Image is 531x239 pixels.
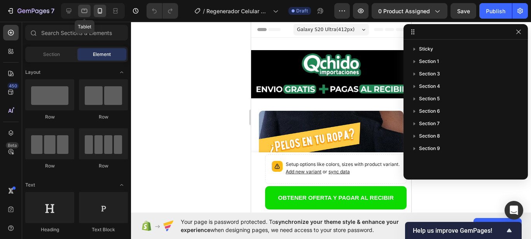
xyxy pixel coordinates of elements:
button: Allow access [473,218,522,234]
span: Element [93,51,111,58]
iframe: Design area [251,22,411,213]
span: synchronize your theme style & enhance your experience [181,218,399,233]
div: Row [79,113,128,120]
span: Layout [25,69,40,76]
span: Your page is password protected. To when designing pages, we need access to your store password. [181,218,429,234]
span: Section 1 [419,58,439,65]
span: Draft [296,7,308,14]
button: 7 [3,3,58,19]
span: Section 9 [419,145,440,152]
span: Regenerador Celular Ocular [206,7,270,15]
input: Search Sections & Elements [25,25,128,40]
div: Publish [486,7,505,15]
span: Sticky [419,45,433,53]
div: Row [79,162,128,169]
span: Section 5 [419,95,440,103]
span: Section [43,51,60,58]
span: Text [25,181,35,188]
div: Beta [6,142,19,148]
div: Row [25,113,74,120]
span: Help us improve GemPages! [413,227,505,234]
div: 450 [7,83,19,89]
div: Text Block [79,226,128,233]
span: / [203,7,205,15]
span: Toggle open [115,179,128,191]
button: Show survey - Help us improve GemPages! [413,226,514,235]
span: 0 product assigned [378,7,430,15]
div: Heading [25,226,74,233]
span: Section 6 [419,107,440,115]
span: Section 4 [419,82,440,90]
span: Toggle open [115,66,128,79]
img: gid://shopify/MediaImage/26444668665891 [8,89,152,234]
p: 7 [51,6,54,16]
button: Publish [479,3,512,19]
span: Section 3 [419,70,440,78]
div: Row [25,162,74,169]
button: Save [451,3,476,19]
button: 0 product assigned [372,3,447,19]
span: Save [457,8,470,14]
span: Section 7 [419,120,440,127]
div: Undo/Redo [147,3,178,19]
div: Open Intercom Messenger [505,201,523,220]
span: Section 8 [419,132,440,140]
